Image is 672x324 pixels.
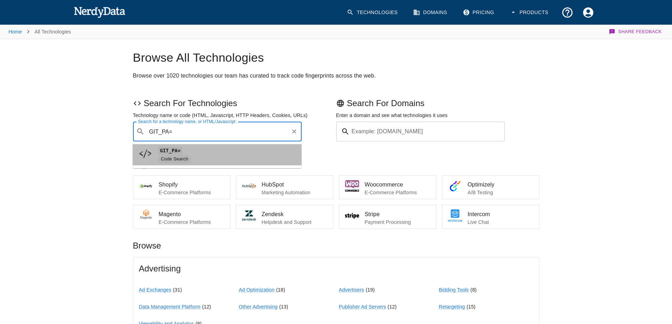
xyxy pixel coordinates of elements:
a: Bidding Tools [439,287,469,293]
span: Shopify [159,181,224,189]
span: ( 12 ) [202,304,211,310]
p: Search For Technologies [133,98,336,109]
p: Marketing Automation [262,189,327,196]
span: Stripe [365,210,430,219]
span: Intercom [468,210,533,219]
a: WoocommerceE-Commerce Platforms [339,175,436,199]
h1: Browse All Technologies [133,50,539,65]
p: Technology name or code (HTML, Javascript, HTTP Headers, Cookies, URLs) [133,112,336,119]
a: StripePayment Processing [339,205,436,229]
p: A/B Testing [468,189,533,196]
a: Ad Optimization [239,287,274,293]
span: Code Search [158,156,191,163]
a: ShopifyE-Commerce Platforms [133,175,230,199]
p: Live Chat [468,219,533,226]
a: ZendeskHelpdesk and Support [236,205,333,229]
a: Data Management Platform [139,304,201,310]
h2: Browse over 1020 technologies our team has curated to track code fingerprints across the web. [133,71,539,81]
a: Retargeting [439,304,465,310]
span: Woocommerce [365,181,430,189]
a: Ad Exchanges [139,287,171,293]
a: MagentoE-Commerce Platforms [133,205,230,229]
button: Support and Documentation [557,2,578,23]
span: Advertising [139,263,533,274]
a: OptimizelyA/B Testing [442,175,539,199]
button: Account Settings [578,2,599,23]
a: Advertisers [339,287,364,293]
p: Search For Domains [336,98,539,109]
span: Zendesk [262,210,327,219]
p: E-Commerce Platforms [159,219,224,226]
span: ( 31 ) [173,287,182,293]
span: ( 13 ) [279,304,289,310]
p: Popular [133,158,539,170]
p: Payment Processing [365,219,430,226]
span: ( 8 ) [471,287,477,293]
span: Magento [159,210,224,219]
p: E-Commerce Platforms [159,189,224,196]
label: Search for a technology name, or HTML/Javascript [138,118,235,124]
p: E-Commerce Platforms [365,189,430,196]
a: Other Advertising [239,304,278,310]
a: HubSpotMarketing Automation [236,175,333,199]
a: Home [8,29,22,35]
button: Clear [289,127,299,136]
p: Browse [133,240,539,251]
span: Optimizely [468,181,533,189]
button: Share Feedback [608,25,664,39]
span: ( 19 ) [366,287,375,293]
code: GIT_PA= [158,147,182,154]
a: Domains [409,2,453,23]
a: Technologies [343,2,403,23]
a: IntercomLive Chat [442,205,539,229]
a: Pricing [459,2,500,23]
a: Publisher Ad Servers [339,304,386,310]
p: All Technologies [35,28,71,35]
p: Helpdesk and Support [262,219,327,226]
span: HubSpot [262,181,327,189]
button: Products [505,2,554,23]
p: Enter a domain and see what technologies it uses [336,112,539,119]
nav: breadcrumb [8,25,71,39]
span: ( 15 ) [467,304,476,310]
span: ( 18 ) [276,287,285,293]
img: NerdyData.com [74,5,126,19]
span: ( 12 ) [388,304,397,310]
